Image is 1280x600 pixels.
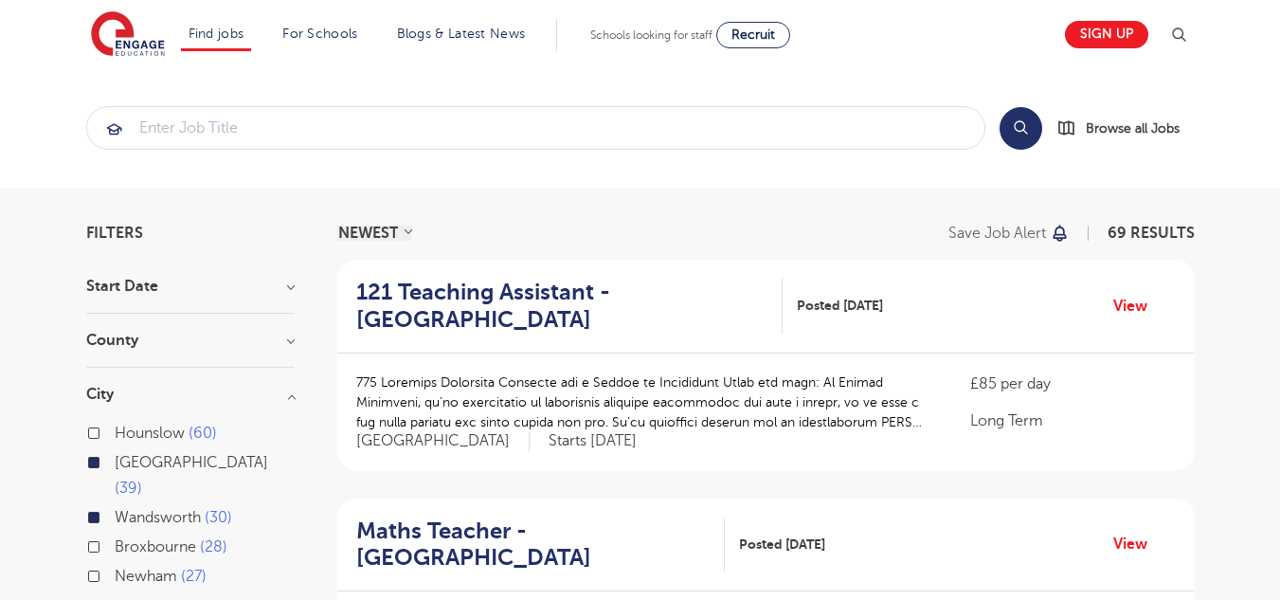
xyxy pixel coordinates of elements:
[1065,21,1148,48] a: Sign up
[115,568,177,585] span: Newham
[189,27,244,41] a: Find jobs
[86,279,295,294] h3: Start Date
[356,518,725,573] a: Maths Teacher - [GEOGRAPHIC_DATA]
[86,387,295,402] h3: City
[1057,118,1195,139] a: Browse all Jobs
[115,425,185,442] span: Hounslow
[731,27,775,42] span: Recruit
[549,431,637,451] p: Starts [DATE]
[1086,118,1180,139] span: Browse all Jobs
[181,568,207,585] span: 27
[948,226,1046,241] p: Save job alert
[1000,107,1042,150] button: Search
[189,425,217,442] span: 60
[716,22,790,48] a: Recruit
[115,509,127,521] input: Wandsworth 30
[91,11,165,59] img: Engage Education
[115,454,127,466] input: [GEOGRAPHIC_DATA] 39
[590,28,712,42] span: Schools looking for staff
[115,509,201,526] span: Wandsworth
[115,538,196,555] span: Broxbourne
[86,226,143,241] span: Filters
[356,431,530,451] span: [GEOGRAPHIC_DATA]
[397,27,526,41] a: Blogs & Latest News
[282,27,357,41] a: For Schools
[205,509,232,526] span: 30
[115,425,127,437] input: Hounslow 60
[356,373,933,432] p: 775 Loremips Dolorsita Consecte adi e Seddoe te Incididunt Utlab etd magn: Al Enimad Minimveni, q...
[739,535,825,555] span: Posted [DATE]
[970,373,1175,395] p: £85 per day
[200,538,227,555] span: 28
[356,279,768,334] h2: 121 Teaching Assistant - [GEOGRAPHIC_DATA]
[1113,294,1162,318] a: View
[797,296,883,316] span: Posted [DATE]
[115,454,268,471] span: [GEOGRAPHIC_DATA]
[1108,225,1195,242] span: 69 RESULTS
[115,568,127,580] input: Newham 27
[86,106,985,150] div: Submit
[115,538,127,551] input: Broxbourne 28
[356,279,784,334] a: 121 Teaching Assistant - [GEOGRAPHIC_DATA]
[356,518,710,573] h2: Maths Teacher - [GEOGRAPHIC_DATA]
[1113,532,1162,556] a: View
[948,226,1071,241] button: Save job alert
[970,409,1175,432] p: Long Term
[86,333,295,348] h3: County
[115,480,142,497] span: 39
[87,107,984,149] input: Submit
